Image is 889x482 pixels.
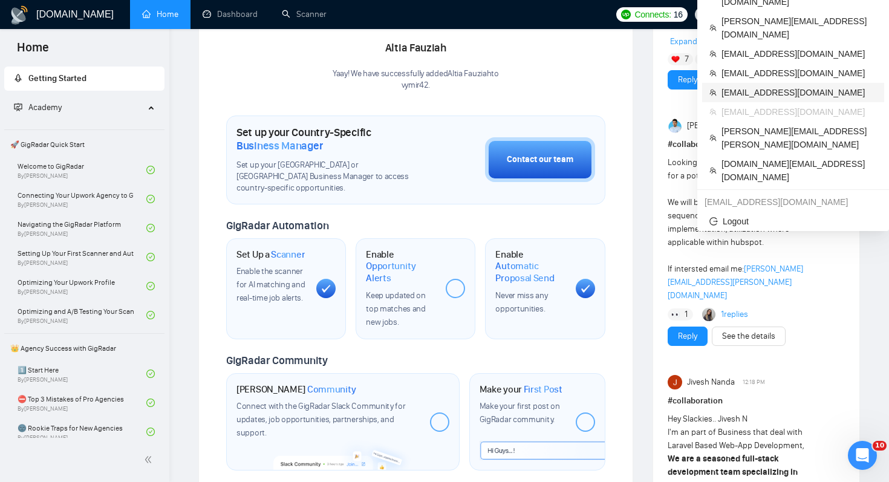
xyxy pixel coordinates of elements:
span: 1 [685,308,688,321]
span: 16 [674,8,683,21]
span: team [709,167,717,174]
span: 7 [685,53,689,65]
span: logout [709,217,718,226]
span: check-circle [146,428,155,436]
span: Never miss any opportunities. [495,290,547,314]
button: See the details [712,327,786,346]
a: 🌚 Rookie Traps for New AgenciesBy[PERSON_NAME] [18,418,146,445]
span: Automatic Proposal Send [495,260,565,284]
a: See the details [722,330,775,343]
span: GigRadar Community [226,354,328,367]
span: Academy [14,102,62,112]
span: Expand [670,36,697,47]
span: check-circle [146,370,155,378]
span: Connects: [634,8,671,21]
a: ⛔ Top 3 Mistakes of Pro AgenciesBy[PERSON_NAME] [18,389,146,416]
span: Logout [709,215,877,228]
span: Enable the scanner for AI matching and real-time job alerts. [236,266,305,303]
button: Reply [668,327,708,346]
span: 👑 Agency Success with GigRadar [5,336,163,360]
span: check-circle [146,282,155,290]
span: check-circle [146,195,155,203]
a: Reply [678,73,697,86]
h1: # collaboration [668,138,845,151]
h1: Enable [366,249,436,284]
img: 👀 [671,310,680,319]
p: vymir42 . [333,80,499,91]
span: team [709,70,717,77]
a: Navigating the GigRadar PlatformBy[PERSON_NAME] [18,215,146,241]
h1: Enable [495,249,565,284]
li: Getting Started [4,67,164,91]
div: Yaay! We have successfully added Altia Fauziah to [333,68,499,91]
span: GigRadar Automation [226,219,328,232]
a: Connecting Your Upwork Agency to GigRadarBy[PERSON_NAME] [18,186,146,212]
a: Setting Up Your First Scanner and Auto-BidderBy[PERSON_NAME] [18,244,146,270]
span: check-circle [146,253,155,261]
span: [DOMAIN_NAME][EMAIL_ADDRESS][DOMAIN_NAME] [721,157,877,184]
span: Home [7,39,59,64]
span: team [709,24,717,31]
div: tm.workcloud@gmail.com [697,192,889,212]
img: ❤️ [671,55,680,64]
span: double-left [144,454,156,466]
a: Reply [678,330,697,343]
span: 12:18 PM [743,377,765,388]
span: [PERSON_NAME] [687,119,746,132]
span: Jivesh Nanda [687,376,735,389]
span: team [709,134,717,142]
span: [PERSON_NAME][EMAIL_ADDRESS][DOMAIN_NAME] [721,15,877,41]
a: dashboardDashboard [203,9,258,19]
img: slackcommunity-bg.png [273,437,412,470]
span: Academy [28,102,62,112]
a: homeHome [142,9,178,19]
a: Optimizing and A/B Testing Your Scanner for Better ResultsBy[PERSON_NAME] [18,302,146,328]
h1: Set Up a [236,249,305,261]
span: team [709,89,717,96]
a: Welcome to GigRadarBy[PERSON_NAME] [18,157,146,183]
img: Mariia Heshka [702,308,715,321]
span: [EMAIL_ADDRESS][DOMAIN_NAME] [721,105,877,119]
h1: Make your [480,383,562,396]
a: [PERSON_NAME][EMAIL_ADDRESS][PERSON_NAME][DOMAIN_NAME] [668,264,803,301]
h1: [PERSON_NAME] [236,383,356,396]
div: Looking for Hubspot team or expert for a potential client engagement. We will be building out mar... [668,156,810,302]
img: Jivesh Nanda [668,375,682,389]
span: Keep updated on top matches and new jobs. [366,290,426,327]
img: upwork-logo.png [621,10,631,19]
span: team [709,108,717,116]
span: Community [307,383,356,396]
span: Connect with the GigRadar Slack Community for updates, job opportunities, partnerships, and support. [236,401,406,438]
span: 🚀 GigRadar Quick Start [5,132,163,157]
span: rocket [14,74,22,82]
span: Set up your [GEOGRAPHIC_DATA] or [GEOGRAPHIC_DATA] Business Manager to access country-specific op... [236,160,425,194]
span: check-circle [146,166,155,174]
span: Make your first post on GigRadar community. [480,401,560,425]
a: 1️⃣ Start HereBy[PERSON_NAME] [18,360,146,387]
span: Opportunity Alerts [366,260,436,284]
a: Optimizing Your Upwork ProfileBy[PERSON_NAME] [18,273,146,299]
span: [EMAIL_ADDRESS][DOMAIN_NAME] [721,67,877,80]
a: searchScanner [282,9,327,19]
span: [PERSON_NAME][EMAIL_ADDRESS][PERSON_NAME][DOMAIN_NAME] [721,125,877,151]
div: Altia Fauziah [333,38,499,59]
img: logo [10,5,29,25]
span: 10 [873,441,887,451]
span: Scanner [271,249,305,261]
span: [EMAIL_ADDRESS][DOMAIN_NAME] [721,86,877,99]
button: Contact our team [485,137,595,182]
h1: Set up your Country-Specific [236,126,425,152]
div: Contact our team [507,153,573,166]
span: fund-projection-screen [14,103,22,111]
span: team [709,50,717,57]
span: check-circle [146,399,155,407]
button: Reply [668,70,708,90]
span: Getting Started [28,73,86,83]
span: check-circle [146,311,155,319]
span: First Post [524,383,562,396]
span: [EMAIL_ADDRESS][DOMAIN_NAME] [721,47,877,60]
h1: # collaboration [668,394,845,408]
iframe: Intercom live chat [848,441,877,470]
img: Bohdan Pyrih [668,119,682,133]
span: Business Manager [236,139,323,152]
